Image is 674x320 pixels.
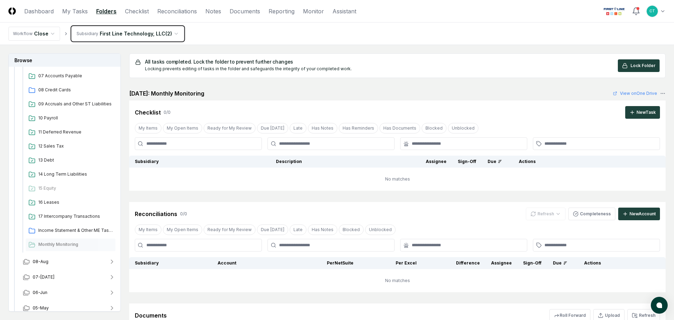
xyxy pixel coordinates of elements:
[296,257,359,269] th: Per NetSuite
[77,31,98,37] div: Subsidiary
[135,108,161,117] div: Checklist
[17,269,121,285] button: 07-[DATE]
[646,5,659,18] button: CT
[613,90,657,97] a: View onOne Drive
[33,259,48,265] span: 08-Aug
[625,106,660,119] button: NewTask
[422,257,485,269] th: Difference
[290,224,306,235] button: Late
[651,297,668,314] button: atlas-launcher
[38,129,113,135] span: 11 Deferred Revenue
[8,27,184,41] nav: breadcrumb
[204,123,256,133] button: Ready for My Review
[339,224,364,235] button: Blocked
[26,154,115,167] a: 13 Debt
[420,156,452,168] th: Assignee
[135,311,167,320] div: Documents
[257,224,288,235] button: Due Today
[17,254,121,269] button: 08-Aug
[26,224,115,237] a: Income Statement & Other ME Tasks
[164,109,171,116] div: 0 / 0
[422,123,447,133] button: Blocked
[365,224,396,235] button: Unblocked
[24,7,54,15] a: Dashboard
[8,7,16,15] img: Logo
[38,87,113,93] span: 08 Credit Cards
[129,257,212,269] th: Subsidiary
[38,115,113,121] span: 10 Payroll
[26,98,115,111] a: 09 Accruals and Other ST Liabilities
[636,109,656,116] div: New Task
[9,54,120,67] h3: Browse
[38,185,113,191] span: 15 Equity
[125,7,149,15] a: Checklist
[26,112,115,125] a: 10 Payroll
[270,156,420,168] th: Description
[26,182,115,195] a: 15 Equity
[568,208,615,220] button: Completeness
[38,227,113,234] span: Income Statement & Other ME Tasks
[26,239,115,251] a: Monthly Monitoring
[218,260,290,266] div: Account
[135,224,161,235] button: My Items
[38,241,113,248] span: Monthly Monitoring
[38,143,113,149] span: 12 Sales Tax
[205,7,221,15] a: Notes
[135,123,161,133] button: My Items
[485,257,517,269] th: Assignee
[38,213,113,220] span: 17 Intercompany Transactions
[230,7,260,15] a: Documents
[602,6,626,17] img: First Line Technology logo
[180,211,187,217] div: 0 / 0
[38,101,113,107] span: 09 Accruals and Other ST Liabilities
[163,224,202,235] button: My Open Items
[308,224,337,235] button: Has Notes
[649,8,655,14] span: CT
[26,126,115,139] a: 11 Deferred Revenue
[157,7,197,15] a: Reconciliations
[145,59,352,64] h5: All tasks completed. Lock the folder to prevent further changes
[308,123,337,133] button: Has Notes
[38,171,113,177] span: 14 Long Term Liabilities
[17,300,121,316] button: 05-May
[452,156,482,168] th: Sign-Off
[629,211,656,217] div: New Account
[630,63,655,69] span: Lock Folder
[145,66,352,72] div: Locking prevents editing of tasks in the folder and safeguards the integrity of your completed work.
[38,73,113,79] span: 07 Accounts Payable
[17,285,121,300] button: 06-Jun
[33,305,49,311] span: 05-May
[332,7,356,15] a: Assistant
[26,168,115,181] a: 14 Long Term Liabilities
[38,199,113,205] span: 16 Leases
[618,59,660,72] button: Lock Folder
[517,257,547,269] th: Sign-Off
[129,89,204,98] h2: [DATE]: Monthly Monitoring
[257,123,288,133] button: Due Today
[448,123,478,133] button: Unblocked
[129,269,666,292] td: No matches
[62,7,88,15] a: My Tasks
[26,196,115,209] a: 16 Leases
[379,123,420,133] button: Has Documents
[359,257,422,269] th: Per Excel
[553,260,567,266] div: Due
[13,31,33,37] div: Workflow
[618,208,660,220] button: NewAccount
[204,224,256,235] button: Ready for My Review
[129,156,270,168] th: Subsidiary
[269,7,295,15] a: Reporting
[26,210,115,223] a: 17 Intercompany Transactions
[26,140,115,153] a: 12 Sales Tax
[303,7,324,15] a: Monitor
[33,274,54,280] span: 07-[DATE]
[26,84,115,97] a: 08 Credit Cards
[290,123,306,133] button: Late
[96,7,117,15] a: Folders
[135,210,177,218] div: Reconciliations
[339,123,378,133] button: Has Reminders
[163,123,202,133] button: My Open Items
[488,158,502,165] div: Due
[513,158,660,165] div: Actions
[129,168,666,191] td: No matches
